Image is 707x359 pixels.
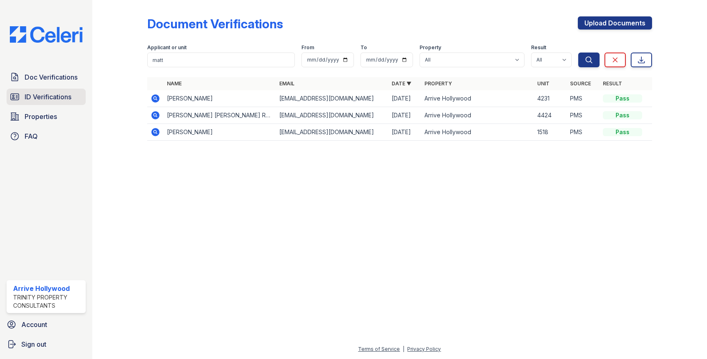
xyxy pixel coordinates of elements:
a: Doc Verifications [7,69,86,85]
a: Sign out [3,336,89,352]
td: 4231 [534,90,567,107]
span: Account [21,320,47,329]
span: ID Verifications [25,92,71,102]
label: From [301,44,314,51]
a: Source [570,80,591,87]
a: Account [3,316,89,333]
td: [EMAIL_ADDRESS][DOMAIN_NAME] [276,90,388,107]
td: [DATE] [388,107,421,124]
div: Pass [603,111,642,119]
span: Doc Verifications [25,72,78,82]
td: Arrive Hollywood [421,90,534,107]
span: Properties [25,112,57,121]
td: PMS [567,107,600,124]
td: 4424 [534,107,567,124]
td: PMS [567,124,600,141]
div: Pass [603,128,642,136]
input: Search by name, email, or unit number [147,53,294,67]
a: Upload Documents [578,16,652,30]
div: Arrive Hollywood [13,284,82,293]
a: Properties [7,108,86,125]
td: 1518 [534,124,567,141]
td: Arrive Hollywood [421,107,534,124]
td: [PERSON_NAME] [164,124,276,141]
div: | [403,346,404,352]
td: Arrive Hollywood [421,124,534,141]
a: Email [279,80,294,87]
a: Privacy Policy [407,346,441,352]
td: [DATE] [388,124,421,141]
img: CE_Logo_Blue-a8612792a0a2168367f1c8372b55b34899dd931a85d93a1a3d3e32e68fde9ad4.png [3,26,89,43]
td: [EMAIL_ADDRESS][DOMAIN_NAME] [276,124,388,141]
span: FAQ [25,131,38,141]
a: Result [603,80,622,87]
td: [EMAIL_ADDRESS][DOMAIN_NAME] [276,107,388,124]
td: PMS [567,90,600,107]
a: Name [167,80,182,87]
div: Document Verifications [147,16,283,31]
a: Unit [537,80,550,87]
a: ID Verifications [7,89,86,105]
div: Pass [603,94,642,103]
label: Result [531,44,546,51]
a: Terms of Service [358,346,400,352]
td: [DATE] [388,90,421,107]
a: Property [424,80,452,87]
td: [PERSON_NAME] [164,90,276,107]
td: [PERSON_NAME] [PERSON_NAME] Rankvist [164,107,276,124]
label: Property [420,44,441,51]
a: FAQ [7,128,86,144]
label: To [360,44,367,51]
span: Sign out [21,339,46,349]
label: Applicant or unit [147,44,187,51]
div: Trinity Property Consultants [13,293,82,310]
a: Date ▼ [392,80,411,87]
